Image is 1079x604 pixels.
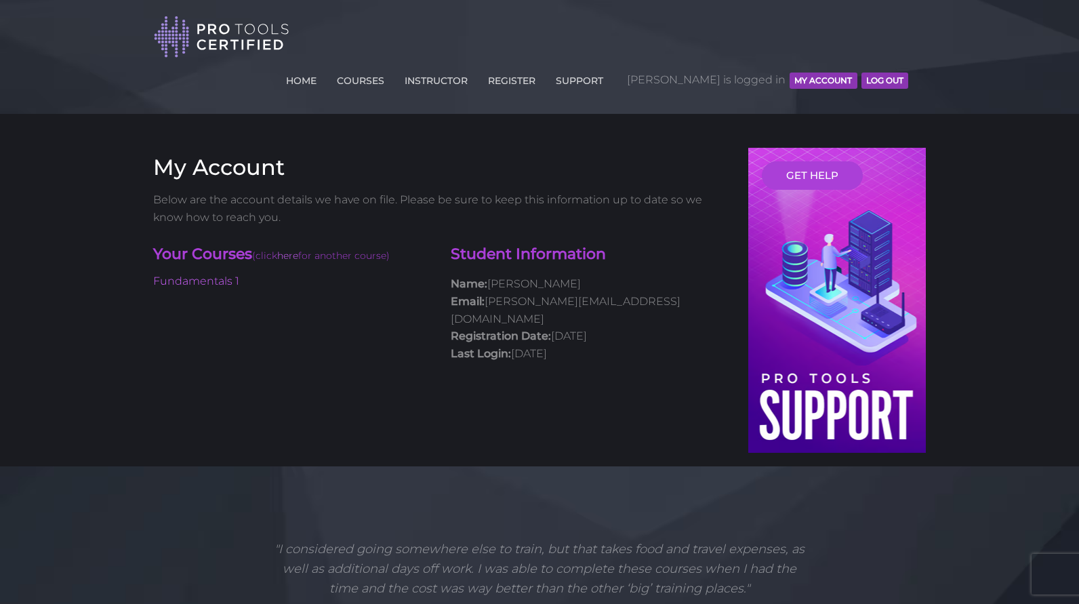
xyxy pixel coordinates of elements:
p: "I considered going somewhere else to train, but that takes food and travel expenses, as well as ... [269,540,810,598]
p: [PERSON_NAME] [PERSON_NAME][EMAIL_ADDRESS][DOMAIN_NAME] [DATE] [DATE] [451,275,728,362]
a: SUPPORT [552,67,607,89]
a: HOME [283,67,320,89]
img: Pro Tools Certified Logo [154,15,289,59]
a: Fundamentals 1 [153,275,239,287]
strong: Email: [451,295,485,308]
h3: My Account [153,155,728,180]
a: INSTRUCTOR [401,67,471,89]
span: (click for another course) [252,249,390,262]
a: here [277,249,298,262]
a: REGISTER [485,67,539,89]
strong: Last Login: [451,347,511,360]
button: Log Out [861,73,908,89]
p: Below are the account details we have on file. Please be sure to keep this information up to date... [153,191,728,226]
a: COURSES [333,67,388,89]
a: GET HELP [762,161,863,190]
strong: Registration Date: [451,329,551,342]
strong: Name: [451,277,487,290]
h4: Your Courses [153,244,430,266]
button: MY ACCOUNT [790,73,857,89]
span: [PERSON_NAME] is logged in [627,60,908,100]
h4: Student Information [451,244,728,265]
